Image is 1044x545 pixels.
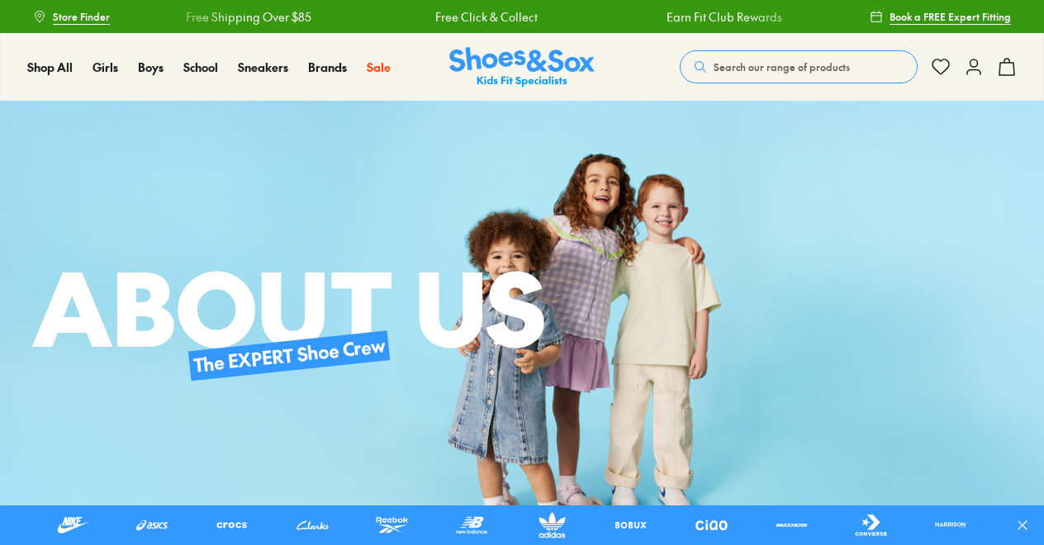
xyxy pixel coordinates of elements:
[53,9,110,24] span: Store Finder
[714,59,850,74] span: Search our range of products
[238,59,288,75] span: Sneakers
[367,59,391,76] a: Sale
[434,8,537,26] a: Free Click & Collect
[93,59,118,76] a: Girls
[27,59,73,76] a: Shop All
[138,59,164,75] span: Boys
[367,59,391,75] span: Sale
[680,50,918,83] button: Search our range of products
[870,2,1011,31] a: Book a FREE Expert Fitting
[93,59,118,75] span: Girls
[449,47,595,88] img: SNS_Logo_Responsive.svg
[33,2,110,31] a: Store Finder
[890,9,1011,24] span: Book a FREE Expert Fitting
[183,59,218,75] span: School
[183,59,218,76] a: School
[308,59,347,75] span: Brands
[138,59,164,76] a: Boys
[449,47,595,88] a: Shoes & Sox
[238,59,288,76] a: Sneakers
[308,59,347,76] a: Brands
[27,59,73,75] span: Shop All
[666,8,781,26] a: Earn Fit Club Rewards
[185,8,311,26] a: Free Shipping Over $85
